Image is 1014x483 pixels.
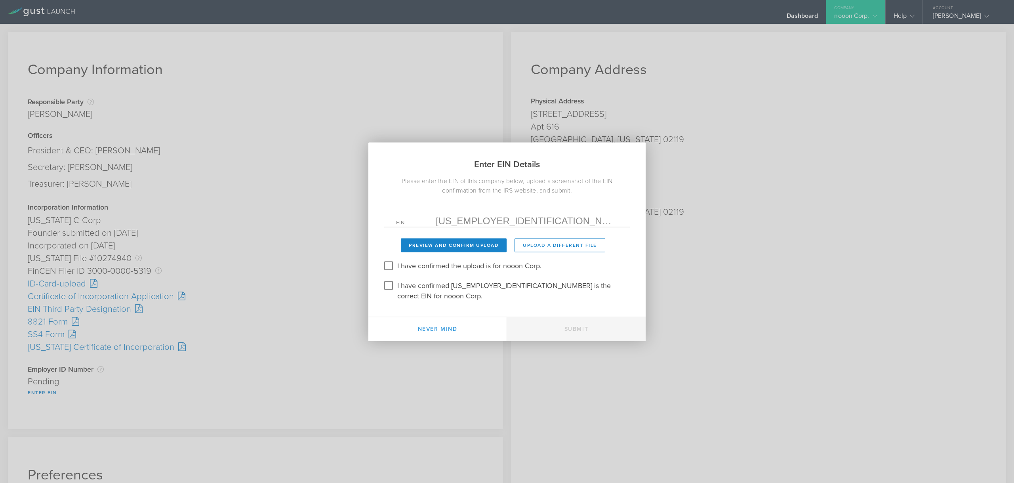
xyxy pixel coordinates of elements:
label: I have confirmed [US_EMPLOYER_IDENTIFICATION_NUMBER] is the correct EIN for nooon Corp. [397,279,628,301]
label: I have confirmed the upload is for nooon Corp. [397,259,541,271]
input: Required [436,215,618,227]
div: Please enter the EIN of this company below, upload a screenshot of the EIN confirmation from the ... [368,176,646,195]
iframe: Chat Widget [974,445,1014,483]
button: Submit [507,317,646,341]
label: EIN [396,220,436,227]
button: Preview and Confirm Upload [401,238,507,252]
h2: Enter EIN Details [368,142,646,176]
button: Never mind [368,317,507,341]
button: Upload a different File [515,238,605,252]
